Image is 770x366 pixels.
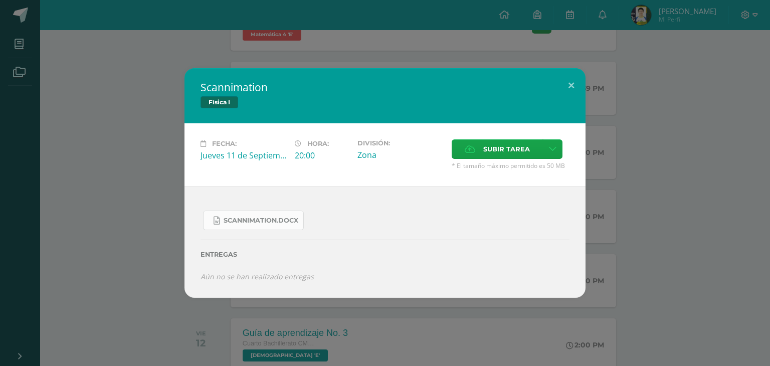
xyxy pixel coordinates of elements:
[224,217,298,225] span: Scannimation.docx
[557,68,586,102] button: Close (Esc)
[203,211,304,230] a: Scannimation.docx
[212,140,237,147] span: Fecha:
[201,272,314,281] i: Aún no se han realizado entregas
[201,251,569,258] label: Entregas
[307,140,329,147] span: Hora:
[201,80,569,94] h2: Scannimation
[201,96,238,108] span: Física I
[452,161,569,170] span: * El tamaño máximo permitido es 50 MB
[483,140,530,158] span: Subir tarea
[357,149,444,160] div: Zona
[201,150,287,161] div: Jueves 11 de Septiembre
[295,150,349,161] div: 20:00
[357,139,444,147] label: División:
